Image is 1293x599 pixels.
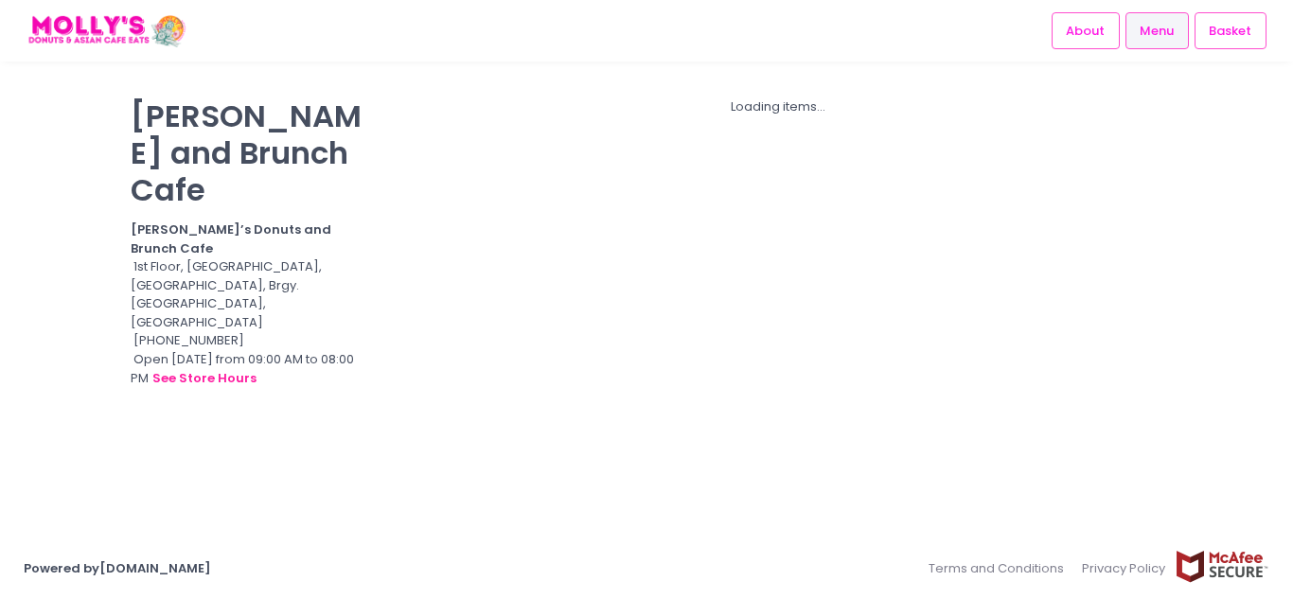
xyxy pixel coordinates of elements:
b: [PERSON_NAME]’s Donuts and Brunch Cafe [131,220,331,257]
a: About [1052,12,1120,48]
a: Terms and Conditions [929,550,1073,587]
div: Loading items... [395,97,1162,116]
span: Basket [1209,22,1251,41]
div: 1st Floor, [GEOGRAPHIC_DATA], [GEOGRAPHIC_DATA], Brgy. [GEOGRAPHIC_DATA], [GEOGRAPHIC_DATA] [131,257,371,331]
p: [PERSON_NAME] and Brunch Cafe [131,97,371,208]
a: Privacy Policy [1073,550,1176,587]
img: mcafee-secure [1175,550,1269,583]
div: Open [DATE] from 09:00 AM to 08:00 PM [131,350,371,389]
img: logo [24,14,189,47]
a: Menu [1125,12,1189,48]
span: About [1066,22,1105,41]
span: Menu [1140,22,1174,41]
a: Powered by[DOMAIN_NAME] [24,559,211,577]
button: see store hours [151,368,257,389]
div: [PHONE_NUMBER] [131,331,371,350]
